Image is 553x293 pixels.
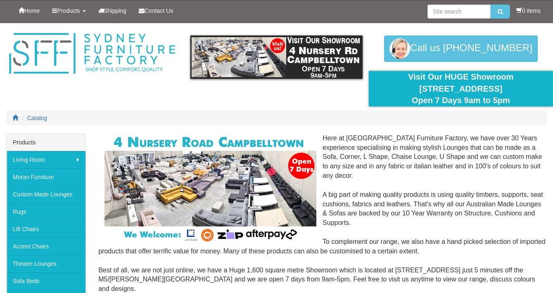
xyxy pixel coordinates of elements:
a: Living Room [7,151,85,168]
a: Lift Chairs [7,220,85,238]
div: Products [7,134,85,151]
img: Corner Modular Lounges [104,134,316,244]
span: Shipping [104,7,127,14]
a: Catalog [27,115,47,121]
li: 0 items [516,7,541,15]
a: Accent Chairs [7,238,85,255]
a: Products [46,0,92,21]
a: Theatre Lounges [7,255,85,272]
input: Site search [427,5,491,19]
img: showroom.gif [190,35,362,79]
a: Sofa Beds [7,272,85,290]
a: Custom Made Lounges [7,186,85,203]
a: Moran Furniture [7,168,85,186]
a: Shipping [92,0,133,21]
img: Sydney Furniture Factory [6,31,178,76]
span: Home [24,7,40,14]
a: Rugs [7,203,85,220]
span: Products [57,7,80,14]
a: Contact Us [133,0,179,21]
span: Contact Us [145,7,173,14]
div: Visit Our HUGE Showroom [STREET_ADDRESS] Open 7 Days 9am to 5pm [375,71,547,106]
a: Home [12,0,46,21]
